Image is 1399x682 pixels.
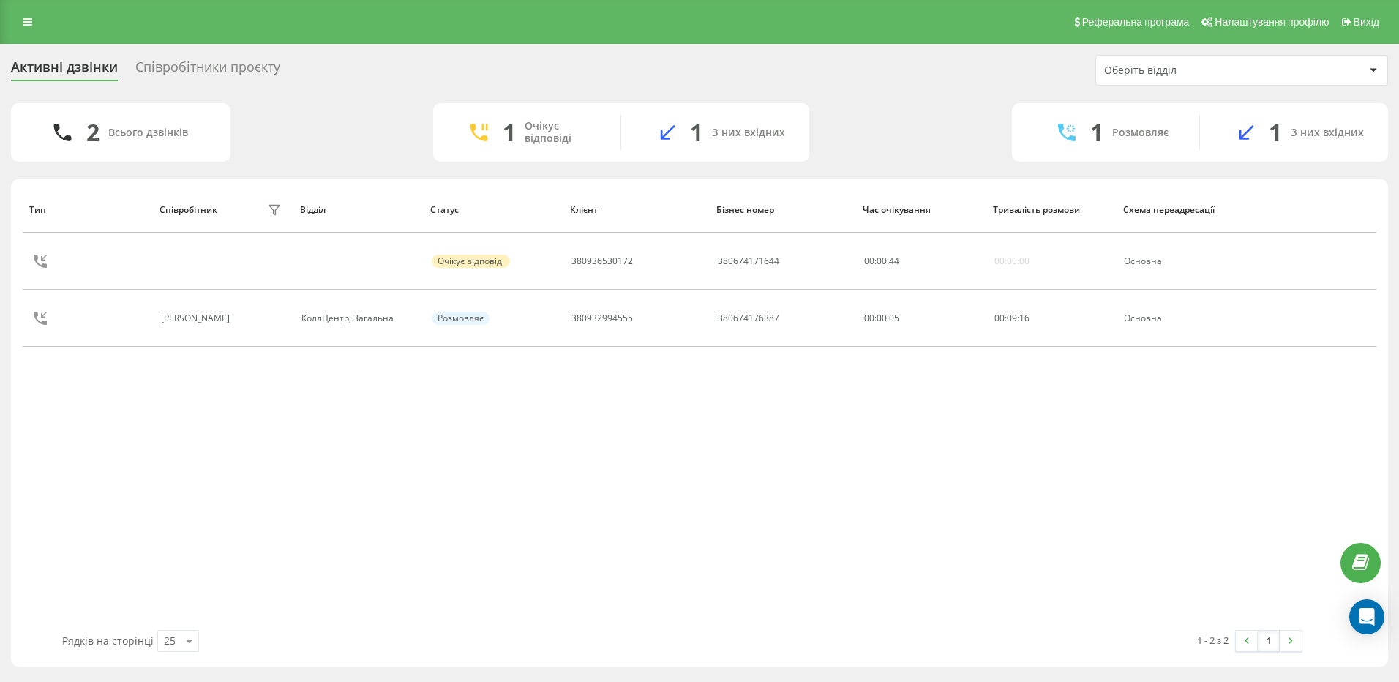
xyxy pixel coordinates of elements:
div: Статус [430,205,556,215]
div: Основна [1124,256,1238,266]
div: Клієнт [570,205,702,215]
div: З них вхідних [712,127,785,139]
div: Основна [1124,313,1238,323]
span: 00 [864,255,874,267]
div: Активні дзвінки [11,59,118,82]
span: 09 [1007,312,1017,324]
div: Розмовляє [1112,127,1169,139]
div: [PERSON_NAME] [161,313,233,323]
div: Бізнес номер [716,205,849,215]
div: Тривалість розмови [993,205,1109,215]
div: 1 [503,119,516,146]
a: 1 [1258,631,1280,651]
div: 380936530172 [571,256,633,266]
div: 00:00:00 [994,256,1029,266]
div: Розмовляє [432,312,490,325]
div: Співробітники проєкту [135,59,280,82]
span: Рядків на сторінці [62,634,154,648]
span: 44 [889,255,899,267]
div: 380674176387 [718,313,779,323]
span: 00 [877,255,887,267]
span: 00 [994,312,1005,324]
div: З них вхідних [1291,127,1364,139]
div: Open Intercom Messenger [1349,599,1384,634]
div: Відділ [300,205,416,215]
span: Реферальна програма [1082,16,1190,28]
div: 00:00:05 [864,313,978,323]
div: 1 [690,119,703,146]
div: Схема переадресації [1123,205,1239,215]
div: 380932994555 [571,313,633,323]
div: 1 [1090,119,1103,146]
div: Очікує відповіді [525,120,599,145]
span: Вихід [1354,16,1379,28]
div: : : [864,256,899,266]
div: Оберіть відділ [1104,64,1279,77]
div: КоллЦентр, Загальна [301,313,416,323]
span: 16 [1019,312,1029,324]
div: Час очікування [863,205,979,215]
div: Тип [29,205,146,215]
div: 1 - 2 з 2 [1197,633,1229,648]
div: Всього дзвінків [108,127,188,139]
span: Налаштування профілю [1215,16,1329,28]
div: Співробітник [160,205,217,215]
div: 380674171644 [718,256,779,266]
div: 25 [164,634,176,648]
div: 2 [86,119,100,146]
div: 1 [1269,119,1282,146]
div: Очікує відповіді [432,255,510,268]
div: : : [994,313,1029,323]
